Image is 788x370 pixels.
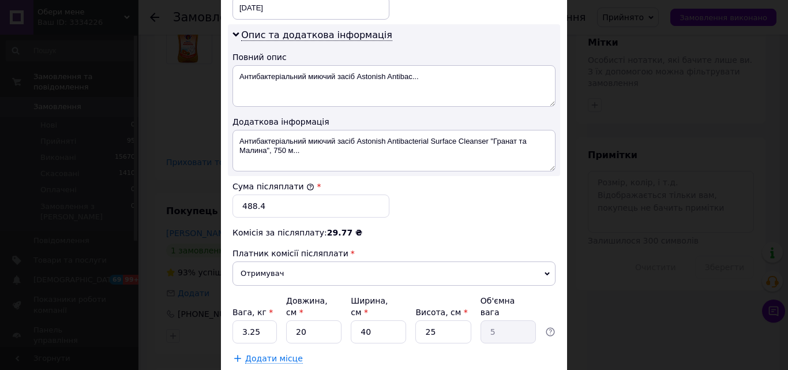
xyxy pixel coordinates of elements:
div: Повний опис [232,51,556,63]
span: Додати місце [245,354,303,364]
label: Висота, см [415,308,467,317]
textarea: Антибактеріальний миючий засіб Astonish Antibacterial Surface Cleanser "Гранат та Малина", 750 м... [232,130,556,171]
label: Сума післяплати [232,182,314,191]
div: Об'ємна вага [481,295,536,318]
div: Додаткова інформація [232,116,556,128]
span: 29.77 ₴ [327,228,362,237]
textarea: Антибактеріальний миючий засіб Astonish Antibac... [232,65,556,107]
div: Комісія за післяплату: [232,227,556,238]
label: Вага, кг [232,308,273,317]
span: Опис та додаткова інформація [241,29,392,41]
span: Платник комісії післяплати [232,249,348,258]
label: Ширина, см [351,296,388,317]
label: Довжина, см [286,296,328,317]
span: Отримувач [232,261,556,286]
